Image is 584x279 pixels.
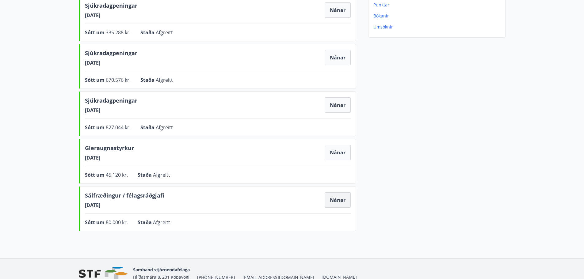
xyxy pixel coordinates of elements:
[85,96,137,107] span: Sjúkradagpeningar
[106,172,128,178] span: 45.120 kr.
[85,172,106,178] span: Sótt um
[153,172,170,178] span: Afgreitt
[325,2,351,18] button: Nánar
[153,219,170,226] span: Afgreitt
[325,50,351,65] button: Nánar
[85,154,134,161] span: [DATE]
[156,77,173,83] span: Afgreitt
[133,267,190,273] span: Samband stjórnendafélaga
[85,2,137,12] span: Sjúkradagpeningar
[85,49,137,59] span: Sjúkradagpeningar
[373,13,503,19] p: Bókanir
[140,29,156,36] span: Staða
[85,202,164,209] span: [DATE]
[140,124,156,131] span: Staða
[138,172,153,178] span: Staða
[138,219,153,226] span: Staða
[156,124,173,131] span: Afgreitt
[325,192,351,208] button: Nánar
[85,191,164,202] span: Sálfræðingur / félagsráðgjafi
[106,124,131,131] span: 827.044 kr.
[85,124,106,131] span: Sótt um
[325,97,351,113] button: Nánar
[106,219,128,226] span: 80.000 kr.
[325,145,351,160] button: Nánar
[85,12,137,19] span: [DATE]
[373,2,503,8] p: Punktar
[85,77,106,83] span: Sótt um
[373,24,503,30] p: Umsóknir
[85,107,137,114] span: [DATE]
[106,29,131,36] span: 335.288 kr.
[85,59,137,66] span: [DATE]
[140,77,156,83] span: Staða
[156,29,173,36] span: Afgreitt
[85,144,134,154] span: Gleraugnastyrkur
[85,219,106,226] span: Sótt um
[85,29,106,36] span: Sótt um
[106,77,131,83] span: 670.576 kr.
